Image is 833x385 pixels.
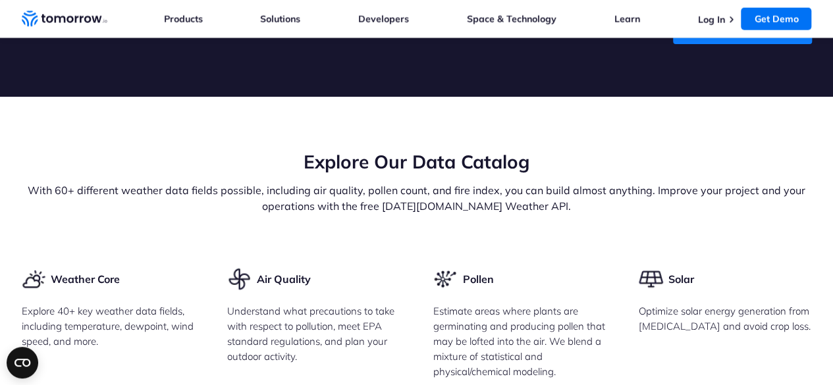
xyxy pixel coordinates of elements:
h2: Explore Our Data Catalog [22,149,812,174]
a: Solutions [260,13,300,25]
a: Space & Technology [467,13,556,25]
button: Open CMP widget [7,347,38,378]
p: Estimate areas where plants are germinating and producing pollen that may be lofted into the air.... [433,303,606,379]
h3: Air Quality [257,272,311,286]
a: Developers [358,13,409,25]
a: Get Demo [741,8,811,30]
p: Understand what precautions to take with respect to pollution, meet EPA standard regulations, and... [227,303,400,364]
h3: Weather Core [51,272,120,286]
p: Optimize solar energy generation from [MEDICAL_DATA] and avoid crop loss. [639,303,812,334]
p: With 60+ different weather data fields possible, including air quality, pollen count, and fire in... [22,182,812,214]
a: Home link [22,9,107,29]
a: Log In [697,14,724,26]
a: Products [164,13,203,25]
a: Learn [614,13,640,25]
p: Explore 40+ key weather data fields, including temperature, dewpoint, wind speed, and more. [22,303,195,349]
h3: Pollen [462,272,493,286]
h3: Solar [668,272,694,286]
